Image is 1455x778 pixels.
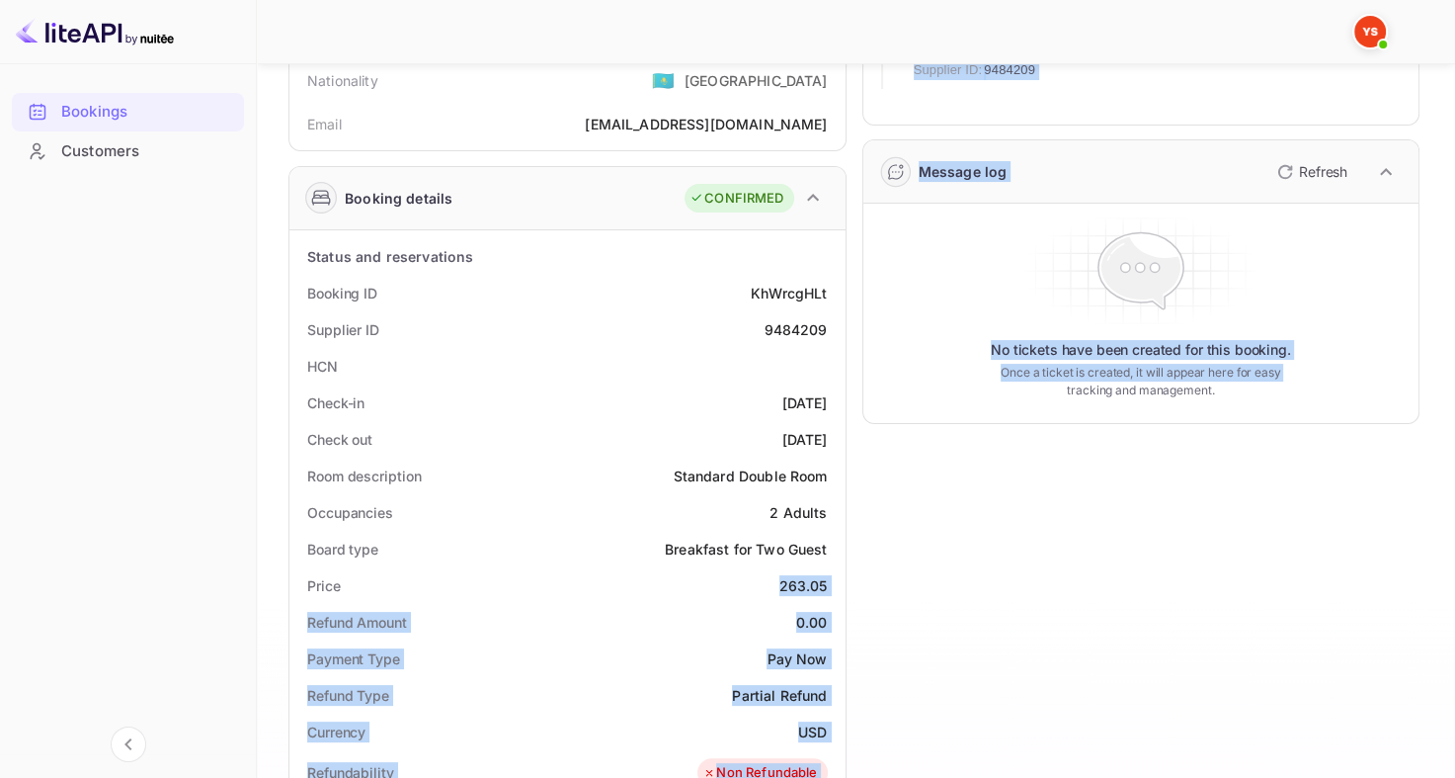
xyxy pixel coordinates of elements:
[12,93,244,131] div: Bookings
[674,466,828,486] div: Standard Double Room
[307,575,341,596] div: Price
[689,189,783,209] div: CONFIRMED
[782,429,828,450] div: [DATE]
[992,364,1289,399] p: Once a ticket is created, it will appear here for easy tracking and management.
[798,722,827,742] div: USD
[307,392,364,413] div: Check-in
[796,612,828,633] div: 0.00
[984,60,1035,80] span: 9484209
[61,140,234,163] div: Customers
[764,319,827,340] div: 9484209
[652,62,675,98] span: United States
[665,539,827,560] div: Breakfast for Two Guest
[769,502,827,523] div: 2 Adults
[307,356,338,377] div: HCN
[307,539,378,560] div: Board type
[61,101,234,124] div: Bookings
[307,70,378,91] div: Nationality
[751,283,827,303] div: KhWrcgHLt
[1299,161,1347,182] p: Refresh
[111,727,146,762] button: Collapse navigation
[307,319,379,340] div: Supplier ID
[1354,16,1386,47] img: Yandex Support
[782,392,828,413] div: [DATE]
[345,188,452,209] div: Booking details
[585,114,827,134] div: [EMAIL_ADDRESS][DOMAIN_NAME]
[12,132,244,171] div: Customers
[732,685,827,706] div: Partial Refund
[12,132,244,169] a: Customers
[919,161,1008,182] div: Message log
[307,114,342,134] div: Email
[307,429,372,450] div: Check out
[12,93,244,130] a: Bookings
[914,60,983,80] span: Supplier ID:
[307,283,377,303] div: Booking ID
[1265,156,1355,188] button: Refresh
[307,612,407,633] div: Refund Amount
[307,246,473,267] div: Status and reservations
[307,648,400,669] div: Payment Type
[16,16,174,47] img: LiteAPI logo
[779,575,828,596] div: 263.05
[685,70,828,91] div: [GEOGRAPHIC_DATA]
[307,685,389,706] div: Refund Type
[991,340,1291,360] p: No tickets have been created for this booking.
[307,502,393,523] div: Occupancies
[307,466,421,486] div: Room description
[767,648,827,669] div: Pay Now
[307,722,365,742] div: Currency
